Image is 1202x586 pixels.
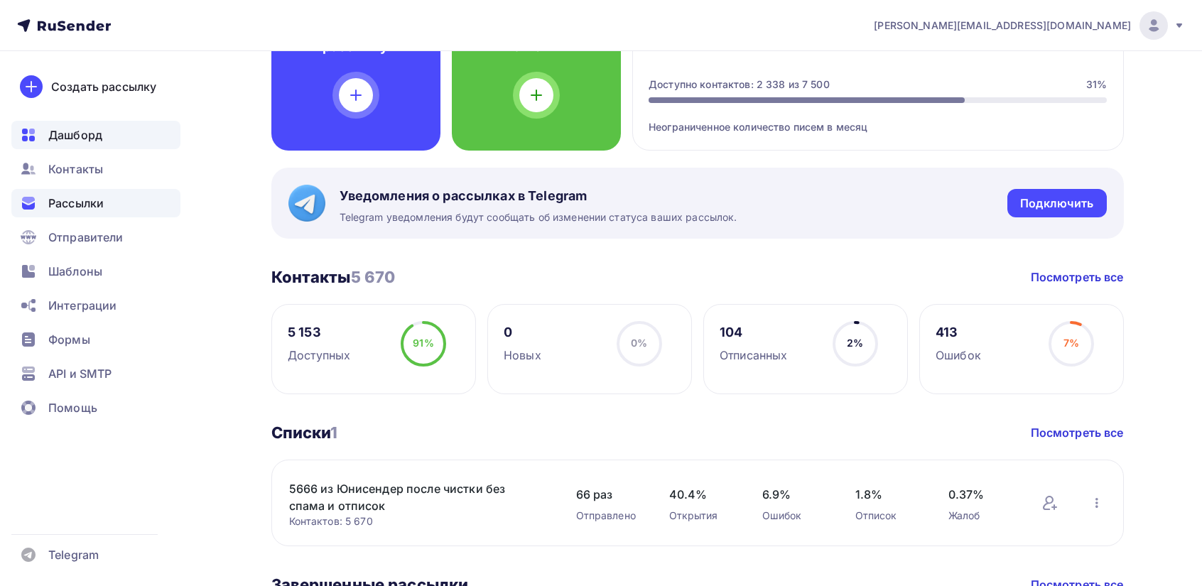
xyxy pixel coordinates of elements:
[351,268,396,286] span: 5 670
[504,347,541,364] div: Новых
[288,347,350,364] div: Доступных
[48,195,104,212] span: Рассылки
[11,155,180,183] a: Контакты
[48,365,112,382] span: API и SMTP
[11,189,180,217] a: Рассылки
[874,11,1185,40] a: [PERSON_NAME][EMAIL_ADDRESS][DOMAIN_NAME]
[48,229,124,246] span: Отправители
[271,423,338,443] h3: Списки
[762,486,827,503] span: 6.9%
[936,347,981,364] div: Ошибок
[631,337,647,349] span: 0%
[11,257,180,286] a: Шаблоны
[48,263,102,280] span: Шаблоны
[855,486,920,503] span: 1.8%
[855,509,920,523] div: Отписок
[874,18,1131,33] span: [PERSON_NAME][EMAIL_ADDRESS][DOMAIN_NAME]
[11,121,180,149] a: Дашборд
[289,514,548,528] div: Контактов: 5 670
[48,161,103,178] span: Контакты
[649,77,830,92] div: Доступно контактов: 2 338 из 7 500
[48,126,102,143] span: Дашборд
[271,267,396,287] h3: Контакты
[11,325,180,354] a: Формы
[340,210,737,224] span: Telegram уведомления будут сообщать об изменении статуса ваших рассылок.
[720,347,787,364] div: Отписанных
[1031,424,1124,441] a: Посмотреть все
[762,509,827,523] div: Ошибок
[576,509,641,523] div: Отправлено
[576,486,641,503] span: 66 раз
[48,546,99,563] span: Telegram
[669,486,734,503] span: 40.4%
[649,103,1107,134] div: Неограниченное количество писем в месяц
[11,223,180,251] a: Отправители
[48,331,90,348] span: Формы
[288,324,350,341] div: 5 153
[1063,337,1079,349] span: 7%
[936,324,981,341] div: 413
[720,324,787,341] div: 104
[413,337,433,349] span: 91%
[948,509,1013,523] div: Жалоб
[48,297,117,314] span: Интеграции
[48,399,97,416] span: Помощь
[669,509,734,523] div: Открытия
[1086,77,1107,92] div: 31%
[1020,195,1093,212] div: Подключить
[948,486,1013,503] span: 0.37%
[340,188,737,205] span: Уведомления о рассылках в Telegram
[504,324,541,341] div: 0
[51,78,156,95] div: Создать рассылку
[847,337,863,349] span: 2%
[330,423,337,442] span: 1
[289,480,531,514] a: 5666 из Юнисендер после чистки без спама и отписок
[1031,268,1124,286] a: Посмотреть все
